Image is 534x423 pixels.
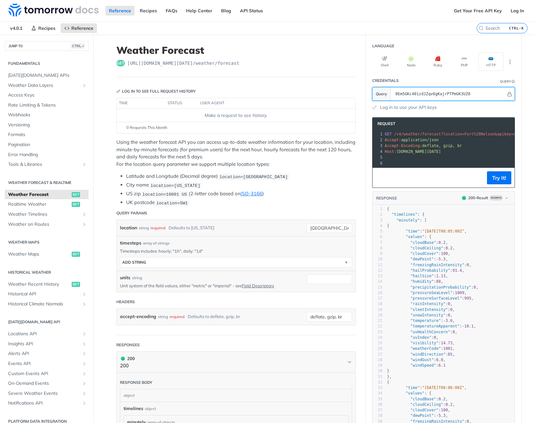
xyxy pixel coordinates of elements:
[392,212,417,217] span: "timelines"
[443,318,445,323] span: -
[410,335,432,340] span: "uvIndex"
[126,190,356,198] li: US zip (2-letter code based on )
[373,335,383,340] div: 24
[72,192,80,197] span: get
[116,89,120,93] svg: Key
[410,341,439,345] span: "visibility"
[126,125,167,131] span: 0 Requests This Month
[5,269,89,275] h2: Historical Weather
[448,302,450,306] span: 0
[5,120,89,130] a: Versioning
[220,174,288,179] span: location=[GEOGRAPHIC_DATA]
[82,162,87,167] button: Show subpages for Tools & Libraries
[8,221,80,228] span: Weather on Routes
[165,98,198,109] th: status
[373,307,383,313] div: 19
[5,280,89,289] a: Weather Recent Historyget
[422,229,464,234] span: "[DATE]T08:05:00Z"
[450,6,505,16] a: Get Your Free API Key
[5,220,89,229] a: Weather on RoutesShow subpages for Weather on Routes
[8,360,80,367] span: Events API
[441,251,448,256] span: 100
[387,358,446,362] span: : ,
[410,324,460,328] span: "temperatureApparent"
[507,6,528,16] a: Log In
[82,341,87,347] button: Show subpages for Insights API
[373,137,384,143] div: 2
[506,91,513,97] button: Hide
[385,132,392,136] span: GET
[373,218,383,223] div: 3
[116,139,356,168] p: Using the weather forecast API you can access up-to-date weather information for your location, i...
[410,307,448,312] span: "sleetIntensity"
[443,346,453,351] span: 1001
[387,257,448,261] span: : ,
[38,25,55,31] span: Recipes
[158,312,168,321] div: string
[373,87,391,100] button: Query
[468,195,488,201] div: 200 - Result
[373,363,383,368] div: 29
[120,362,135,370] p: 200
[376,195,397,201] button: RESPONSE
[376,173,385,183] button: Copy to clipboard
[82,361,87,366] button: Show subpages for Events API
[448,352,452,357] span: 85
[6,23,26,33] span: v4.0.1
[410,296,462,301] span: "pressureSurfaceLevel"
[116,299,135,305] div: Headers
[387,346,455,351] span: : ,
[373,212,383,217] div: 2
[5,200,89,209] a: Realtime Weatherget
[410,313,445,317] span: "snowIntensity"
[5,369,89,379] a: Custom Events APIShow subpages for Custom Events API
[387,324,476,328] span: : ,
[374,121,395,127] span: Request
[512,80,515,83] i: Information
[8,92,87,98] span: Access Keys
[71,25,93,31] span: Reference
[434,335,436,340] span: 0
[8,291,80,297] span: Historical API
[387,313,453,317] span: : ,
[150,223,165,233] div: required
[105,6,135,16] a: Reference
[61,23,97,33] a: Reference
[8,142,87,148] span: Pagination
[387,212,425,217] span: : {
[5,249,89,259] a: Weather Mapsget
[120,274,130,281] label: units
[139,223,149,233] div: string
[82,331,87,337] button: Show subpages for Locations API
[132,275,142,281] div: string
[373,262,383,268] div: 11
[373,318,383,324] div: 21
[136,6,160,16] a: Recipes
[5,239,89,245] h2: Weather Maps
[372,78,399,84] div: Credentials
[373,143,384,149] div: 3
[373,131,384,137] div: 1
[387,251,450,256] span: : ,
[198,98,342,109] th: user agent
[242,283,274,288] a: Field Descriptors
[459,195,511,201] button: 200200-ResultExample
[122,260,146,265] div: ADD string
[116,44,356,56] h1: Weather Forecast
[422,143,462,148] span: deflate, gzip, br
[236,6,267,16] a: API Status
[120,257,352,267] button: ADD string
[8,281,70,288] span: Weather Recent History
[387,341,455,345] span: : ,
[436,358,443,362] span: 6.8
[72,252,80,257] span: get
[462,324,464,328] span: -
[373,352,383,357] div: 27
[373,229,383,234] div: 5
[82,212,87,217] button: Show subpages for Weather Timelines
[5,359,89,369] a: Events APIShow subpages for Events API
[373,385,383,391] div: 33
[453,268,462,273] span: 91.4
[387,335,439,340] span: : ,
[8,301,80,307] span: Historical Climate Normals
